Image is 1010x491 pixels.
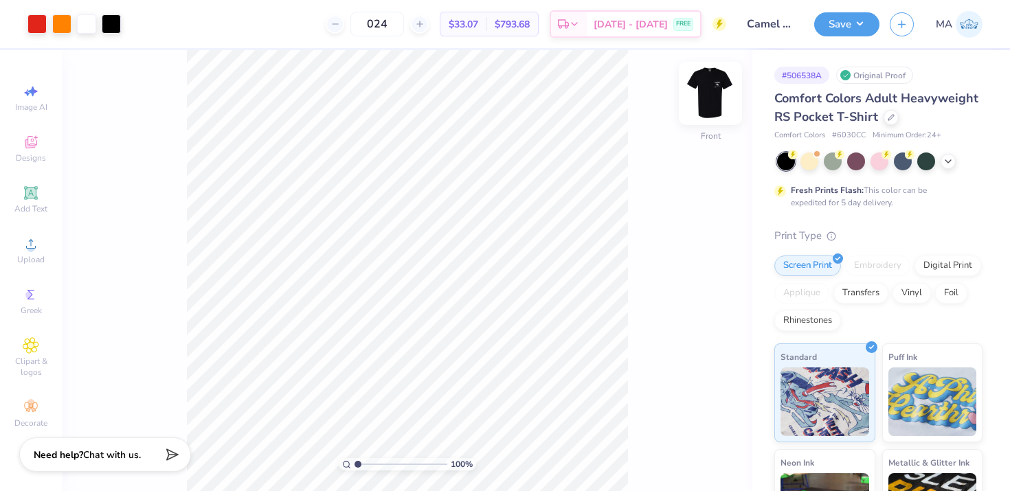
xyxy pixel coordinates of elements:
[449,17,478,32] span: $33.07
[350,12,404,36] input: – –
[676,19,691,29] span: FREE
[845,255,910,276] div: Embroidery
[888,367,977,436] img: Puff Ink
[935,283,967,304] div: Foil
[893,283,931,304] div: Vinyl
[701,130,721,142] div: Front
[888,350,917,364] span: Puff Ink
[936,16,952,32] span: MA
[936,11,983,38] a: MA
[781,350,817,364] span: Standard
[814,12,879,36] button: Save
[781,455,814,470] span: Neon Ink
[594,17,668,32] span: [DATE] - [DATE]
[34,448,83,461] strong: Need help?
[833,283,888,304] div: Transfers
[791,185,864,196] strong: Fresh Prints Flash:
[791,184,960,209] div: This color can be expedited for 5 day delivery.
[774,228,983,244] div: Print Type
[683,66,738,121] img: Front
[14,203,47,214] span: Add Text
[21,305,42,316] span: Greek
[83,448,141,461] span: Chat with us.
[737,10,804,38] input: Untitled Design
[774,283,829,304] div: Applique
[495,17,530,32] span: $793.68
[873,130,941,141] span: Minimum Order: 24 +
[836,67,913,84] div: Original Proof
[888,455,969,470] span: Metallic & Glitter Ink
[7,356,55,378] span: Clipart & logos
[16,152,46,163] span: Designs
[774,255,841,276] div: Screen Print
[774,90,978,125] span: Comfort Colors Adult Heavyweight RS Pocket T-Shirt
[832,130,866,141] span: # 6030CC
[956,11,983,38] img: Mittali Arora
[14,418,47,429] span: Decorate
[774,67,829,84] div: # 506538A
[451,458,473,470] span: 100 %
[17,254,45,265] span: Upload
[781,367,869,436] img: Standard
[914,255,981,276] div: Digital Print
[15,102,47,113] span: Image AI
[774,310,841,331] div: Rhinestones
[774,130,825,141] span: Comfort Colors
